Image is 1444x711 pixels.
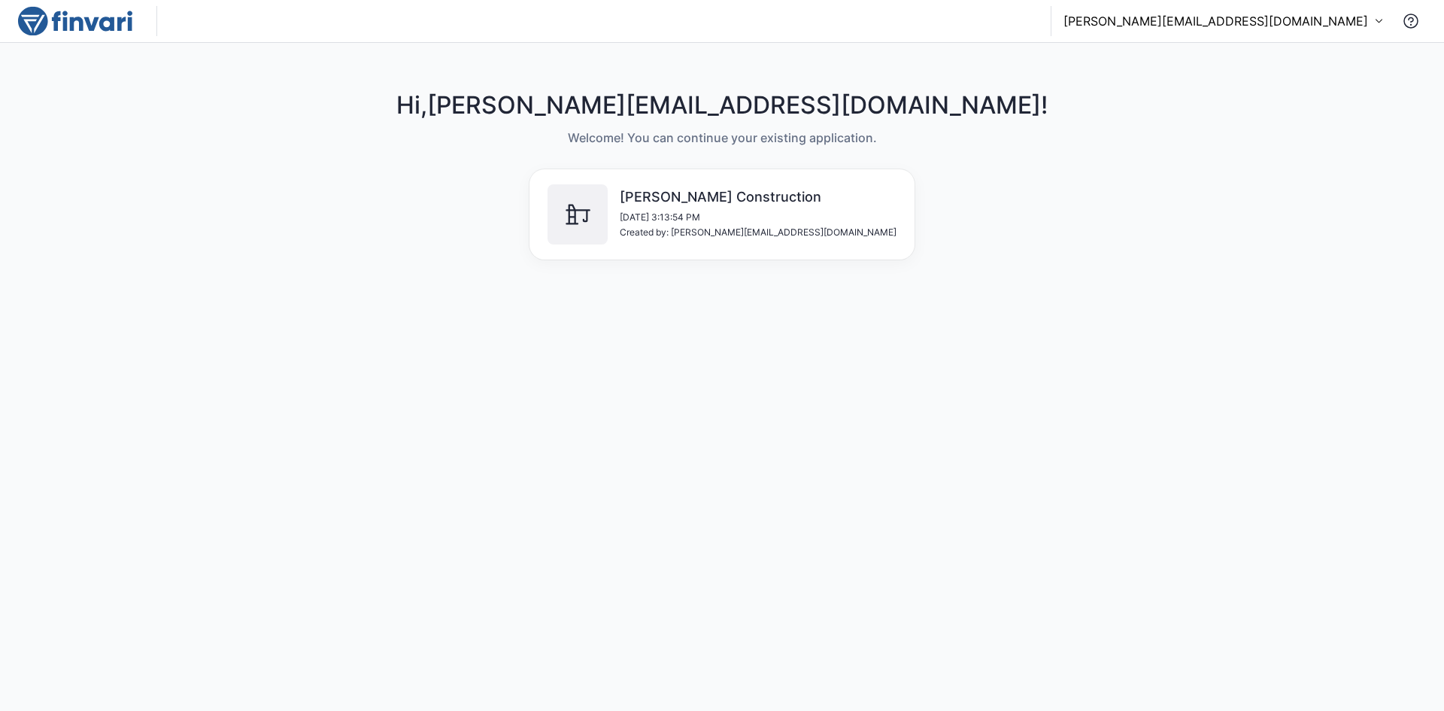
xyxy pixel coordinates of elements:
[1063,12,1384,30] button: [PERSON_NAME][EMAIL_ADDRESS][DOMAIN_NAME]
[396,129,1048,147] h6: Welcome! You can continue your existing application.
[620,189,896,205] h6: [PERSON_NAME] Construction
[620,210,896,225] span: [DATE] 3:13:54 PM
[1063,12,1368,30] p: [PERSON_NAME][EMAIL_ADDRESS][DOMAIN_NAME]
[517,163,927,266] div: [PERSON_NAME] Construction[DATE] 3:13:54 PMCreated by: [PERSON_NAME][EMAIL_ADDRESS][DOMAIN_NAME]
[1396,6,1426,36] button: Contact Support
[620,225,896,240] span: Created by: [PERSON_NAME][EMAIL_ADDRESS][DOMAIN_NAME]
[396,91,1048,120] h4: Hi, [PERSON_NAME][EMAIL_ADDRESS][DOMAIN_NAME] !
[18,6,132,36] img: logo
